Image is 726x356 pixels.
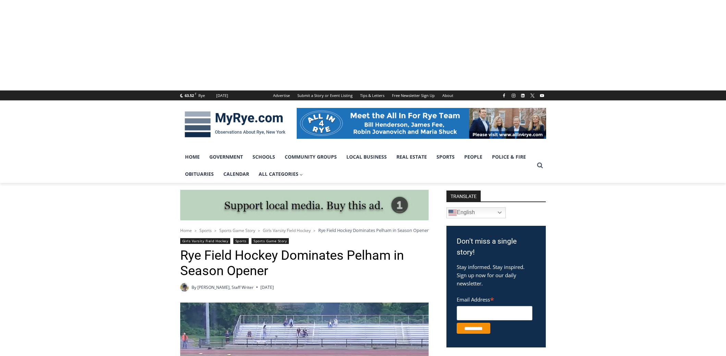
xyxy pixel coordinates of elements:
[446,191,481,201] strong: TRANSLATE
[180,190,429,221] img: support local media, buy this ad
[280,148,342,165] a: Community Groups
[197,284,254,290] a: [PERSON_NAME], Staff Writer
[258,228,260,233] span: >
[195,92,196,96] span: F
[297,108,546,139] img: All in for Rye
[205,148,248,165] a: Government
[500,91,508,100] a: Facebook
[519,91,527,100] a: Linkedin
[180,283,189,292] img: (PHOTO: MyRye.com 2024 Head Intern, Editor and now Staff Writer Charlie Morris. Contributed.)Char...
[388,90,439,100] a: Free Newsletter Sign Up
[198,93,205,99] div: Rye
[457,236,536,258] h3: Don't miss a single story!
[509,91,518,100] a: Instagram
[448,209,457,217] img: en
[313,228,316,233] span: >
[195,228,197,233] span: >
[487,148,531,165] a: Police & Fire
[180,238,231,244] a: Girls Varsity Field Hockey
[432,148,459,165] a: Sports
[439,90,457,100] a: About
[180,228,192,233] a: Home
[251,238,289,244] a: Sports Game Story
[260,284,274,291] time: [DATE]
[459,148,487,165] a: People
[216,93,228,99] div: [DATE]
[318,227,429,233] span: Rye Field Hockey Dominates Pelham in Season Opener
[180,148,534,183] nav: Primary Navigation
[219,165,254,183] a: Calendar
[180,283,189,292] a: Author image
[269,90,457,100] nav: Secondary Navigation
[294,90,356,100] a: Submit a Story or Event Listing
[180,248,429,279] h1: Rye Field Hockey Dominates Pelham in Season Opener
[259,170,303,178] span: All Categories
[248,148,280,165] a: Schools
[528,91,537,100] a: X
[356,90,388,100] a: Tips & Letters
[180,227,429,234] nav: Breadcrumbs
[254,165,308,183] a: All Categories
[180,165,219,183] a: Obituaries
[180,107,290,142] img: MyRye.com
[180,148,205,165] a: Home
[534,159,546,172] button: View Search Form
[392,148,432,165] a: Real Estate
[219,228,255,233] a: Sports Game Story
[233,238,249,244] a: Sports
[446,207,506,218] a: English
[192,284,196,291] span: By
[269,90,294,100] a: Advertise
[457,263,536,287] p: Stay informed. Stay inspired. Sign up now for our daily newsletter.
[342,148,392,165] a: Local Business
[538,91,546,100] a: YouTube
[263,228,311,233] a: Girls Varsity Field Hockey
[199,228,212,233] a: Sports
[457,293,532,305] label: Email Address
[185,93,194,98] span: 63.52
[214,228,217,233] span: >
